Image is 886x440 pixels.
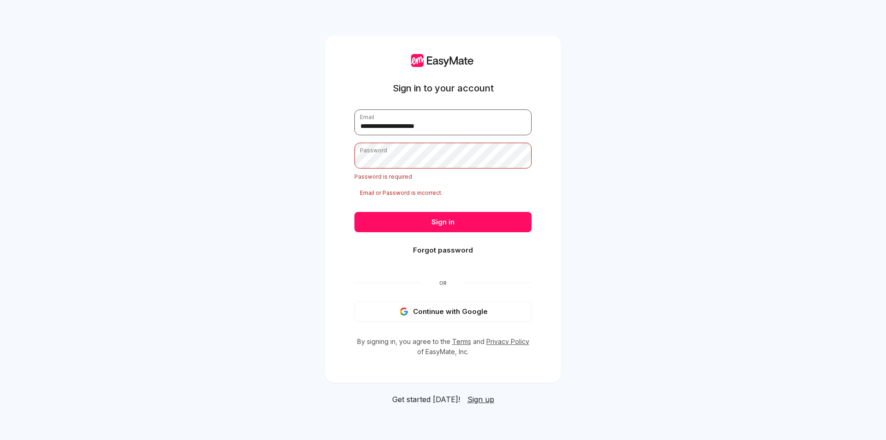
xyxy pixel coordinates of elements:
[393,82,494,95] h1: Sign in to your account
[354,337,532,357] p: By signing in, you agree to the and of EasyMate, Inc.
[354,212,532,232] button: Sign in
[467,394,494,405] a: Sign up
[486,338,529,345] a: Privacy Policy
[421,279,465,287] span: Or
[467,395,494,404] span: Sign up
[452,338,471,345] a: Terms
[354,189,532,197] p: Email or Password is incorrect.
[354,301,532,322] button: Continue with Google
[354,240,532,260] button: Forgot password
[354,172,532,181] p: Password is required
[392,394,460,405] span: Get started [DATE]!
